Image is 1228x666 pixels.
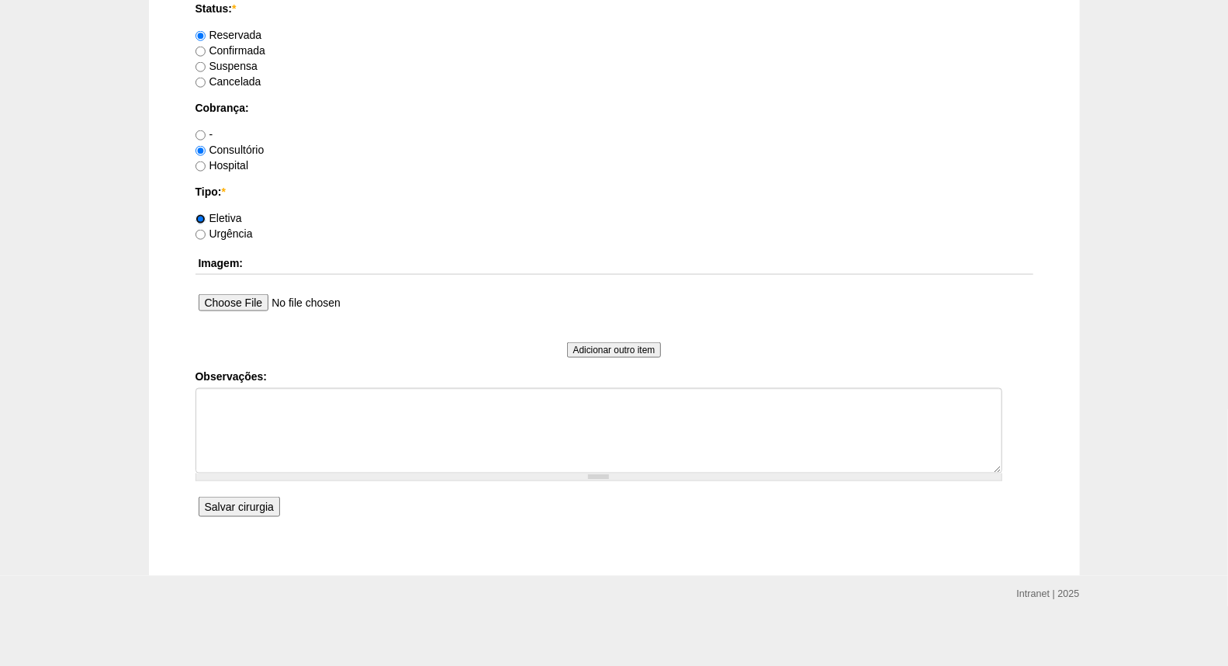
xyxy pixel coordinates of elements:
label: Cancelada [195,75,261,88]
input: Adicionar outro item [567,342,662,358]
label: - [195,128,213,140]
label: Cobrança: [195,100,1033,116]
label: Observações: [195,369,1033,384]
label: Status: [195,1,1033,16]
span: Este campo é obrigatório. [232,2,236,15]
label: Hospital [195,159,249,172]
label: Reservada [195,29,262,41]
label: Eletiva [195,212,242,224]
th: Imagem: [195,252,1033,275]
label: Confirmada [195,44,265,57]
input: Eletiva [195,214,206,224]
input: Hospital [195,161,206,172]
input: Consultório [195,146,206,156]
label: Urgência [195,227,253,240]
input: Reservada [195,31,206,41]
input: Confirmada [195,47,206,57]
input: Suspensa [195,62,206,72]
input: Urgência [195,230,206,240]
input: - [195,130,206,140]
div: Intranet | 2025 [1017,586,1080,602]
input: Salvar cirurgia [199,497,280,517]
input: Cancelada [195,78,206,88]
label: Suspensa [195,60,258,72]
label: Tipo: [195,184,1033,199]
span: Este campo é obrigatório. [221,186,225,198]
label: Consultório [195,144,265,156]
